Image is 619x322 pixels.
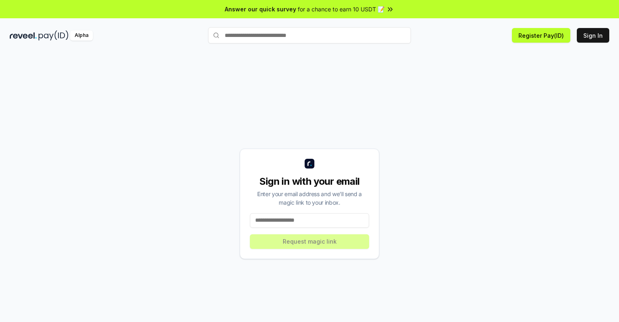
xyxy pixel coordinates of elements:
div: Enter your email address and we’ll send a magic link to your inbox. [250,190,369,207]
button: Sign In [577,28,609,43]
div: Alpha [70,30,93,41]
img: reveel_dark [10,30,37,41]
img: pay_id [39,30,69,41]
span: for a chance to earn 10 USDT 📝 [298,5,385,13]
button: Register Pay(ID) [512,28,570,43]
img: logo_small [305,159,314,169]
span: Answer our quick survey [225,5,296,13]
div: Sign in with your email [250,175,369,188]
